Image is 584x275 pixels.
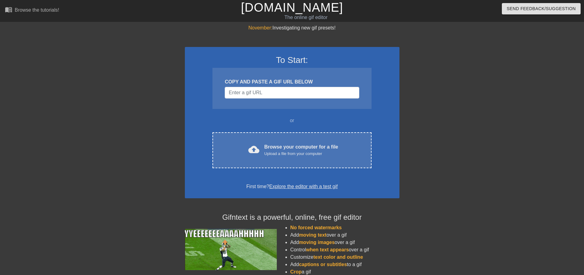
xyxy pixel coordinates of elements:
[264,151,338,157] div: Upload a file from your computer
[198,14,414,21] div: The online gif editor
[225,78,359,86] div: COPY AND PASTE A GIF URL BELOW
[290,261,399,268] li: Add to a gif
[185,24,399,32] div: Investigating new gif presets!
[201,117,384,124] div: or
[15,7,59,13] div: Browse the tutorials!
[225,87,359,99] input: Username
[5,6,59,15] a: Browse the tutorials!
[248,144,259,155] span: cloud_upload
[290,239,399,246] li: Add over a gif
[269,184,338,189] a: Explore the editor with a test gif
[290,246,399,254] li: Control over a gif
[248,25,272,30] span: November:
[299,262,347,267] span: captions or subtitles
[185,213,399,222] h4: Gifntext is a powerful, online, free gif editor
[290,231,399,239] li: Add over a gif
[507,5,576,13] span: Send Feedback/Suggestion
[290,254,399,261] li: Customize
[306,247,349,252] span: when text appears
[264,143,338,157] div: Browse your computer for a file
[290,269,302,274] span: Crop
[290,225,342,230] span: No forced watermarks
[299,232,326,238] span: moving text
[193,183,391,190] div: First time?
[241,1,343,14] a: [DOMAIN_NAME]
[185,229,277,270] img: football_small.gif
[5,6,12,13] span: menu_book
[299,240,334,245] span: moving images
[193,55,391,65] h3: To Start:
[313,254,363,260] span: text color and outline
[502,3,581,14] button: Send Feedback/Suggestion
